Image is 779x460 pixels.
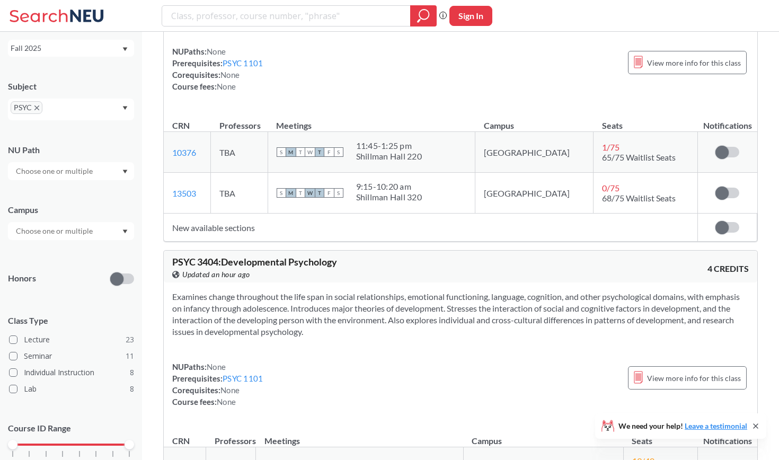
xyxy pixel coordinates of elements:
div: Shillman Hall 220 [356,151,422,162]
span: None [220,385,240,395]
span: T [296,188,305,198]
td: [GEOGRAPHIC_DATA] [475,132,594,173]
label: Lecture [9,333,134,347]
span: 0 / 75 [602,183,619,193]
section: Examines change throughout the life span in social relationships, emotional functioning, language... [172,291,749,338]
label: Individual Instruction [9,366,134,379]
span: F [324,147,334,157]
a: Leave a testimonial [685,421,747,430]
svg: Dropdown arrow [122,106,128,110]
th: Campus [463,424,623,447]
span: PSYC 3404 : Developmental Psychology [172,256,337,268]
label: Lab [9,382,134,396]
div: Shillman Hall 320 [356,192,422,202]
div: NUPaths: Prerequisites: Corequisites: Course fees: [172,361,263,408]
th: Meetings [268,109,475,132]
div: Fall 2025 [11,42,121,54]
label: Seminar [9,349,134,363]
span: 8 [130,383,134,395]
th: Seats [594,109,698,132]
svg: Dropdown arrow [122,170,128,174]
th: Professors [206,424,256,447]
span: M [286,147,296,157]
p: Honors [8,272,36,285]
div: Campus [8,204,134,216]
div: CRN [172,120,190,131]
div: Fall 2025Dropdown arrow [8,40,134,57]
svg: Dropdown arrow [122,229,128,234]
span: T [315,147,324,157]
span: We need your help! [618,422,747,430]
td: [GEOGRAPHIC_DATA] [475,173,594,214]
span: 68/75 Waitlist Seats [602,193,676,203]
th: Campus [475,109,594,132]
span: None [217,82,236,91]
span: None [207,47,226,56]
th: Meetings [256,424,464,447]
span: 23 [126,334,134,346]
a: PSYC 1101 [223,374,263,383]
div: magnifying glass [410,5,437,26]
div: PSYCX to remove pillDropdown arrow [8,99,134,120]
div: Dropdown arrow [8,162,134,180]
div: 9:15 - 10:20 am [356,181,422,192]
span: M [286,188,296,198]
div: 11:45 - 1:25 pm [356,140,422,151]
span: S [277,188,286,198]
svg: X to remove pill [34,105,39,110]
span: S [277,147,286,157]
span: PSYCX to remove pill [11,101,42,114]
td: TBA [211,173,268,214]
input: Choose one or multiple [11,165,100,178]
span: T [315,188,324,198]
span: Class Type [8,315,134,326]
th: Professors [211,109,268,132]
span: S [334,188,343,198]
span: 11 [126,350,134,362]
td: TBA [211,132,268,173]
a: 10376 [172,147,196,157]
span: S [334,147,343,157]
div: Subject [8,81,134,92]
div: Dropdown arrow [8,222,134,240]
span: View more info for this class [647,56,741,69]
svg: Dropdown arrow [122,47,128,51]
p: Course ID Range [8,422,134,435]
div: NU Path [8,144,134,156]
div: CRN [172,435,190,447]
a: 13503 [172,188,196,198]
td: New available sections [164,214,698,242]
span: 4 CREDITS [707,263,749,275]
input: Class, professor, course number, "phrase" [170,7,403,25]
span: W [305,147,315,157]
span: F [324,188,334,198]
th: Notifications [698,109,757,132]
span: None [217,397,236,406]
span: 1 / 75 [602,142,619,152]
span: Updated an hour ago [182,269,250,280]
input: Choose one or multiple [11,225,100,237]
div: NUPaths: Prerequisites: Corequisites: Course fees: [172,46,263,92]
span: W [305,188,315,198]
span: 8 [130,367,134,378]
button: Sign In [449,6,492,26]
span: 65/75 Waitlist Seats [602,152,676,162]
span: View more info for this class [647,371,741,385]
span: None [207,362,226,371]
span: T [296,147,305,157]
a: PSYC 1101 [223,58,263,68]
svg: magnifying glass [417,8,430,23]
span: None [220,70,240,79]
